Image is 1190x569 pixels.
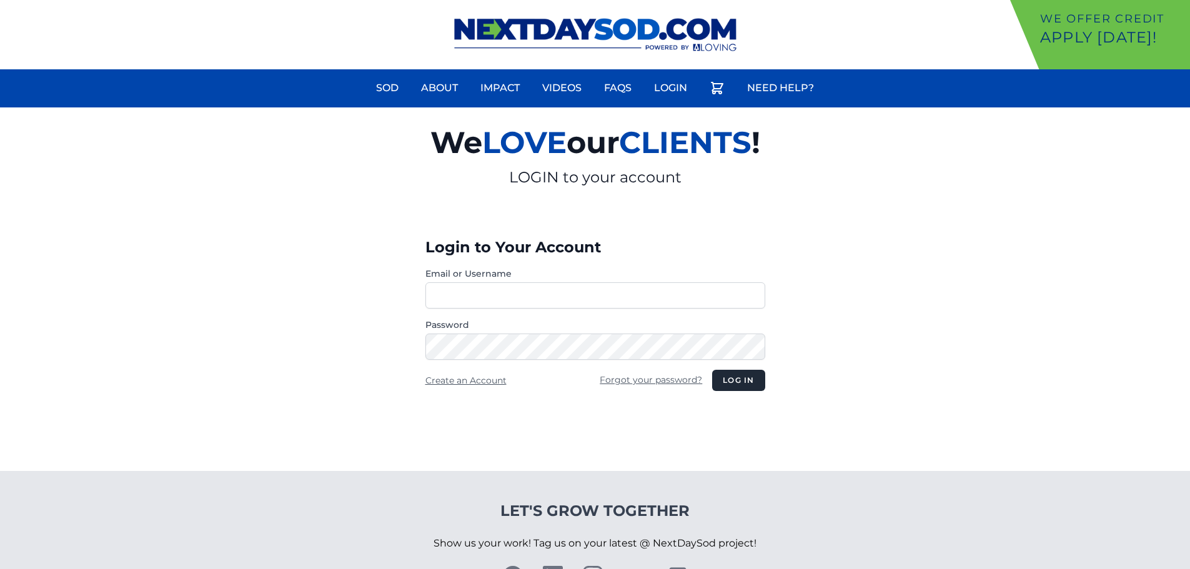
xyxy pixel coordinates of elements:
p: We offer Credit [1040,10,1185,27]
a: Impact [473,73,527,103]
a: Create an Account [425,375,507,386]
a: FAQs [597,73,639,103]
span: CLIENTS [619,124,751,161]
button: Log in [712,370,765,391]
a: Videos [535,73,589,103]
p: Show us your work! Tag us on your latest @ NextDaySod project! [434,521,756,566]
h2: We our ! [285,117,905,167]
p: Apply [DATE]! [1040,27,1185,47]
label: Password [425,319,765,331]
p: LOGIN to your account [285,167,905,187]
a: Login [647,73,695,103]
h3: Login to Your Account [425,237,765,257]
a: Sod [369,73,406,103]
label: Email or Username [425,267,765,280]
h4: Let's Grow Together [434,501,756,521]
span: LOVE [482,124,567,161]
a: Need Help? [740,73,821,103]
a: Forgot your password? [600,374,702,385]
a: About [414,73,465,103]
